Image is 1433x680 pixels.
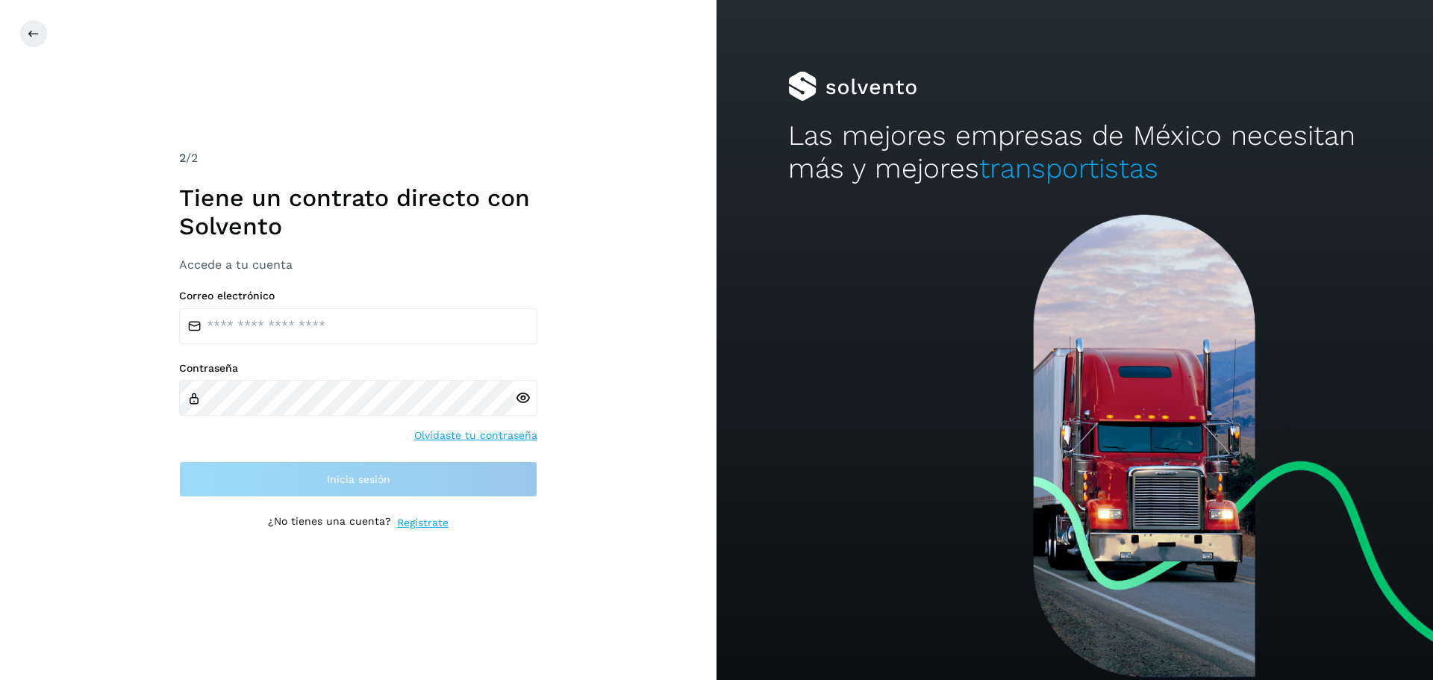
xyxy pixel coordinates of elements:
span: Inicia sesión [327,474,390,484]
label: Contraseña [179,362,537,375]
h2: Las mejores empresas de México necesitan más y mejores [788,119,1361,186]
p: ¿No tienes una cuenta? [268,515,391,531]
label: Correo electrónico [179,290,537,302]
div: /2 [179,149,537,167]
a: Olvidaste tu contraseña [414,428,537,443]
button: Inicia sesión [179,461,537,497]
span: 2 [179,151,186,165]
a: Regístrate [397,515,449,531]
h3: Accede a tu cuenta [179,258,537,272]
span: transportistas [979,152,1158,184]
h1: Tiene un contrato directo con Solvento [179,184,537,241]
